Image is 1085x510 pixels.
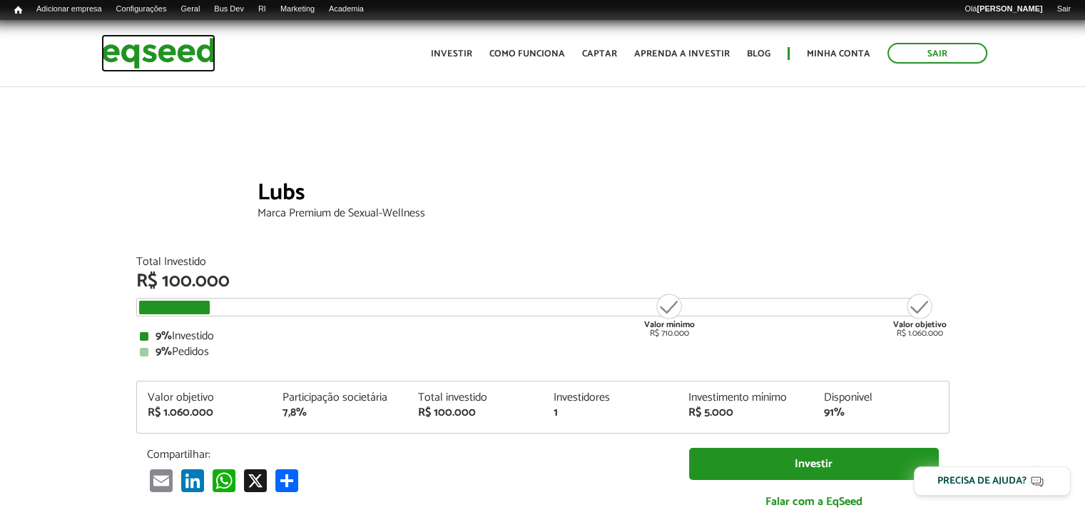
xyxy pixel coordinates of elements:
[178,469,207,492] a: LinkedIn
[553,392,667,404] div: Investidores
[258,208,949,219] div: Marca Premium de Sexual-Wellness
[109,4,174,15] a: Configurações
[1049,4,1078,15] a: Sair
[689,448,939,480] a: Investir
[553,407,667,419] div: 1
[644,318,695,331] strong: Valor mínimo
[156,342,172,361] strong: 9%
[824,407,938,419] div: 91%
[282,392,397,404] div: Participação societária
[14,5,22,15] span: Início
[322,4,371,15] a: Academia
[688,407,803,419] div: R$ 5.000
[273,4,322,15] a: Marketing
[101,34,215,72] img: EqSeed
[147,448,668,461] p: Compartilhar:
[29,4,109,15] a: Adicionar empresa
[241,469,270,492] a: X
[824,392,938,404] div: Disponível
[207,4,251,15] a: Bus Dev
[140,331,946,342] div: Investido
[136,256,949,268] div: Total Investido
[643,292,696,338] div: R$ 710.000
[210,469,238,492] a: WhatsApp
[489,49,565,59] a: Como funciona
[282,407,397,419] div: 7,8%
[977,4,1042,13] strong: [PERSON_NAME]
[807,49,870,59] a: Minha conta
[258,181,949,208] div: Lubs
[893,318,947,331] strong: Valor objetivo
[893,292,947,338] div: R$ 1.060.000
[582,49,617,59] a: Captar
[418,407,532,419] div: R$ 100.000
[418,392,532,404] div: Total investido
[140,346,946,358] div: Pedidos
[147,469,175,492] a: Email
[148,392,262,404] div: Valor objetivo
[747,49,770,59] a: Blog
[272,469,301,492] a: Compartilhar
[688,392,803,404] div: Investimento mínimo
[156,326,172,346] strong: 9%
[431,49,472,59] a: Investir
[634,49,730,59] a: Aprenda a investir
[957,4,1049,15] a: Olá[PERSON_NAME]
[251,4,273,15] a: RI
[7,4,29,17] a: Início
[148,407,262,419] div: R$ 1.060.000
[887,43,987,64] a: Sair
[136,272,949,291] div: R$ 100.000
[173,4,207,15] a: Geral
